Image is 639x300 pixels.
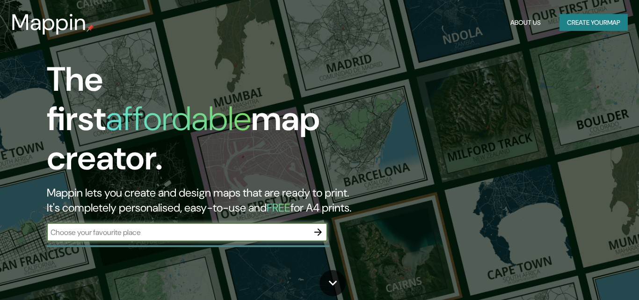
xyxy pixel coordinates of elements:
button: About Us [507,14,545,31]
h2: Mappin lets you create and design maps that are ready to print. It's completely personalised, eas... [47,185,366,215]
input: Choose your favourite place [47,227,309,238]
h1: The first map creator. [47,60,366,185]
h5: FREE [267,200,290,215]
h1: affordable [106,97,251,140]
img: mappin-pin [87,24,94,32]
button: Create yourmap [559,14,628,31]
h3: Mappin [11,9,87,36]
